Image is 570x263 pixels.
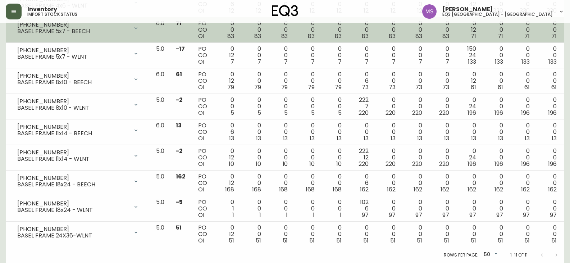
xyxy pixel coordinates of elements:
div: 0 0 [434,71,449,91]
div: 0 0 [326,71,342,91]
span: 162 [360,185,369,194]
div: 0 0 [515,71,530,91]
div: 0 0 [246,199,261,218]
div: [PHONE_NUMBER]BASEL FRAME 8x10 - WLNT [12,97,145,113]
span: 10 [229,160,234,168]
td: 5.0 [150,171,170,196]
span: OI [198,134,204,142]
h5: eq3 [GEOGRAPHIC_DATA] - [GEOGRAPHIC_DATA] [442,12,553,17]
div: 0 0 [326,199,342,218]
span: 13 [498,134,503,142]
div: 0 12 [461,20,476,40]
span: 71 [498,32,503,40]
span: 79 [227,83,234,91]
span: 220 [412,160,422,168]
div: 0 0 [380,173,396,193]
div: 50 [481,249,499,261]
div: 0 0 [299,148,315,167]
div: 0 0 [219,20,234,40]
div: BASEL FRAME 5x7 - WLNT [17,54,129,60]
div: 0 0 [299,225,315,244]
span: OI [198,185,204,194]
span: 10 [256,160,261,168]
div: 0 0 [515,122,530,142]
span: 5 [257,109,261,117]
span: 1 [232,211,234,219]
span: 7 [446,58,449,66]
div: 0 0 [273,148,288,167]
span: 83 [254,32,261,40]
div: 0 0 [488,148,503,167]
span: 97 [496,211,503,219]
div: PO CO [198,225,207,244]
span: 13 [283,134,288,142]
span: 7 [392,58,396,66]
span: 162 [468,185,476,194]
span: 97 [362,211,369,219]
span: 196 [521,160,530,168]
td: 6.0 [150,17,170,43]
span: 7 [419,58,422,66]
span: 97 [469,211,476,219]
div: 0 0 [326,46,342,65]
div: [PHONE_NUMBER]BASEL FRAME 24X36-WLNT [12,225,145,240]
span: 168 [333,185,342,194]
div: 0 0 [488,225,503,244]
div: 0 0 [326,122,342,142]
span: 7 [338,58,342,66]
div: 0 0 [407,97,422,116]
span: 162 [176,172,186,181]
div: 0 0 [407,71,422,91]
div: 0 24 [461,148,476,167]
span: 162 [441,185,449,194]
div: 0 0 [515,173,530,193]
div: 0 0 [380,225,396,244]
span: 83 [335,32,342,40]
span: 196 [468,160,476,168]
span: 1 [340,211,342,219]
span: 168 [279,185,288,194]
div: 0 0 [434,148,449,167]
span: 79 [308,83,315,91]
span: 5 [311,109,315,117]
div: 0 0 [488,199,503,218]
div: [PHONE_NUMBER]BASEL FRAME 18x24 - WLNT [12,199,145,215]
div: 0 0 [407,199,422,218]
td: 6.0 [150,119,170,145]
span: 196 [468,109,476,117]
div: BASEL FRAME 18x24 - BEECH [17,181,129,188]
span: 83 [389,32,396,40]
span: 73 [362,83,369,91]
div: PO CO [198,46,207,65]
div: 0 0 [273,97,288,116]
div: 0 12 [219,225,234,244]
span: 71 [524,32,530,40]
span: -2 [176,147,183,155]
span: 61 [471,83,476,91]
span: 83 [308,32,315,40]
div: 0 0 [541,122,557,142]
div: BASEL FRAME 8x10 - BEECH [17,79,129,86]
div: 0 1 [219,199,234,218]
div: 0 0 [488,46,503,65]
span: -5 [176,198,183,206]
div: 0 0 [488,173,503,193]
span: 133 [521,58,530,66]
div: 0 0 [326,148,342,167]
span: 13 [525,134,530,142]
span: 168 [252,185,261,194]
div: 102 6 [353,199,369,218]
div: [PHONE_NUMBER] [17,200,129,207]
div: 0 12 [219,71,234,91]
div: 0 0 [488,97,503,116]
span: 168 [225,185,234,194]
span: [PERSON_NAME] [442,6,493,12]
span: 61 [498,83,503,91]
div: PO CO [198,122,207,142]
span: 79 [335,83,342,91]
span: OI [198,211,204,219]
span: 220 [439,109,449,117]
div: [PHONE_NUMBER]BASEL FRAME 11x14 - WLNT [12,148,145,164]
span: 13 [552,134,557,142]
div: 0 0 [434,97,449,116]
